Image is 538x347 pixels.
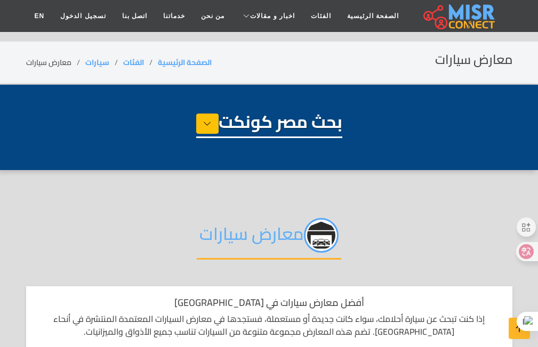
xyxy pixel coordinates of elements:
h1: بحث مصر كونكت [196,111,342,138]
a: الصفحة الرئيسية [158,55,212,69]
h1: أفضل معارض سيارات في [GEOGRAPHIC_DATA] [37,297,502,309]
a: خدماتنا [155,6,193,26]
a: اخبار و مقالات [232,6,303,26]
h2: معارض سيارات [435,52,512,68]
img: u42mabnuvY3ZvW1bm4ip.png [304,218,339,253]
li: معارض سيارات [26,57,85,68]
a: الفئات [303,6,339,26]
p: إذا كنت تبحث عن سيارة أحلامك، سواء كانت جديدة أو مستعملة، فستجدها في معارض السيارات المعتمدة المن... [37,312,502,338]
a: تسجيل الدخول [52,6,114,26]
a: الصفحة الرئيسية [339,6,407,26]
a: من نحن [193,6,232,26]
a: الفئات [123,55,144,69]
a: EN [27,6,53,26]
img: main.misr_connect [423,3,495,29]
a: سيارات [85,55,109,69]
h2: معارض سيارات [197,218,341,260]
span: اخبار و مقالات [250,11,295,21]
a: اتصل بنا [114,6,155,26]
